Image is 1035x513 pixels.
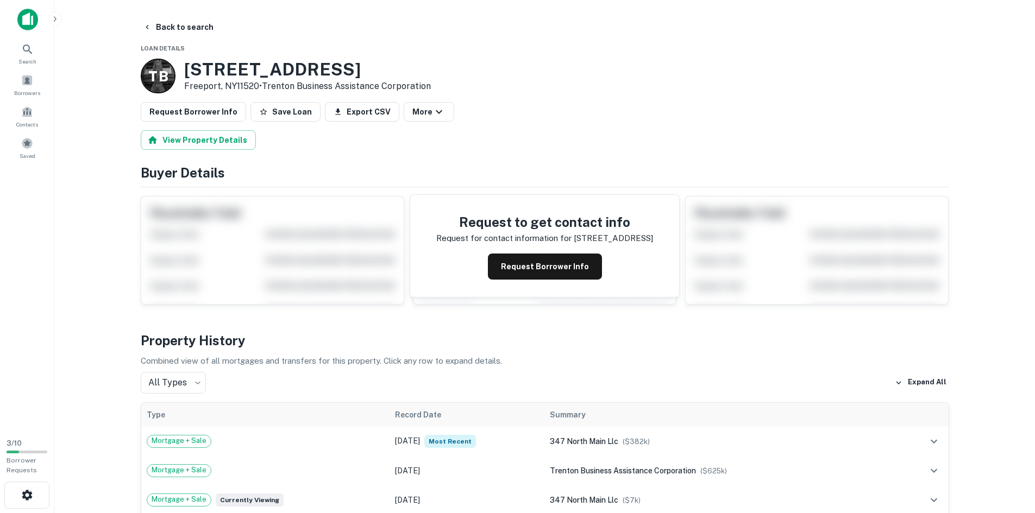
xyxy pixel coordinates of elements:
[3,39,51,68] a: Search
[147,465,211,476] span: Mortgage + Sale
[550,466,696,475] span: trenton business assistance corporation
[623,496,641,504] span: ($ 7k )
[141,59,175,93] a: T B
[550,496,618,504] span: 347 north main llc
[141,354,949,368] p: Combined view of all mortgages and transfers for this property. Click any row to expand details.
[404,102,454,122] button: More
[20,151,35,160] span: Saved
[141,403,390,427] th: Type
[925,491,943,509] button: expand row
[436,212,653,232] h4: Request to get contact info
[139,17,218,37] button: Back to search
[216,493,284,506] span: Currently viewing
[141,331,949,350] h4: Property History
[7,457,37,474] span: Borrower Requests
[18,57,36,66] span: Search
[544,403,899,427] th: Summary
[141,163,949,182] h4: Buyer Details
[17,9,38,30] img: capitalize-icon.png
[7,439,22,447] span: 3 / 10
[147,494,211,505] span: Mortgage + Sale
[262,81,431,91] a: Trenton Business Assistance Corporation
[390,456,544,485] td: [DATE]
[148,66,167,87] p: T B
[184,80,431,93] p: Freeport, NY11520 •
[424,435,476,448] span: Most Recent
[3,102,51,131] a: Contacts
[623,438,650,446] span: ($ 382k )
[141,102,246,122] button: Request Borrower Info
[574,232,653,245] p: [STREET_ADDRESS]
[436,232,572,245] p: Request for contact information for
[925,432,943,451] button: expand row
[16,120,38,129] span: Contacts
[700,467,727,475] span: ($ 625k )
[141,45,185,52] span: Loan Details
[141,130,256,150] button: View Property Details
[550,437,618,446] span: 347 north main llc
[390,427,544,456] td: [DATE]
[147,435,211,446] span: Mortgage + Sale
[892,375,949,391] button: Expand All
[141,372,206,394] div: All Types
[184,59,431,80] h3: [STREET_ADDRESS]
[488,254,602,280] button: Request Borrower Info
[250,102,321,122] button: Save Loan
[3,133,51,162] a: Saved
[14,88,40,97] span: Borrowers
[981,391,1035,444] iframe: Chat Widget
[390,403,544,427] th: Record Date
[3,70,51,99] a: Borrowers
[925,461,943,480] button: expand row
[325,102,399,122] button: Export CSV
